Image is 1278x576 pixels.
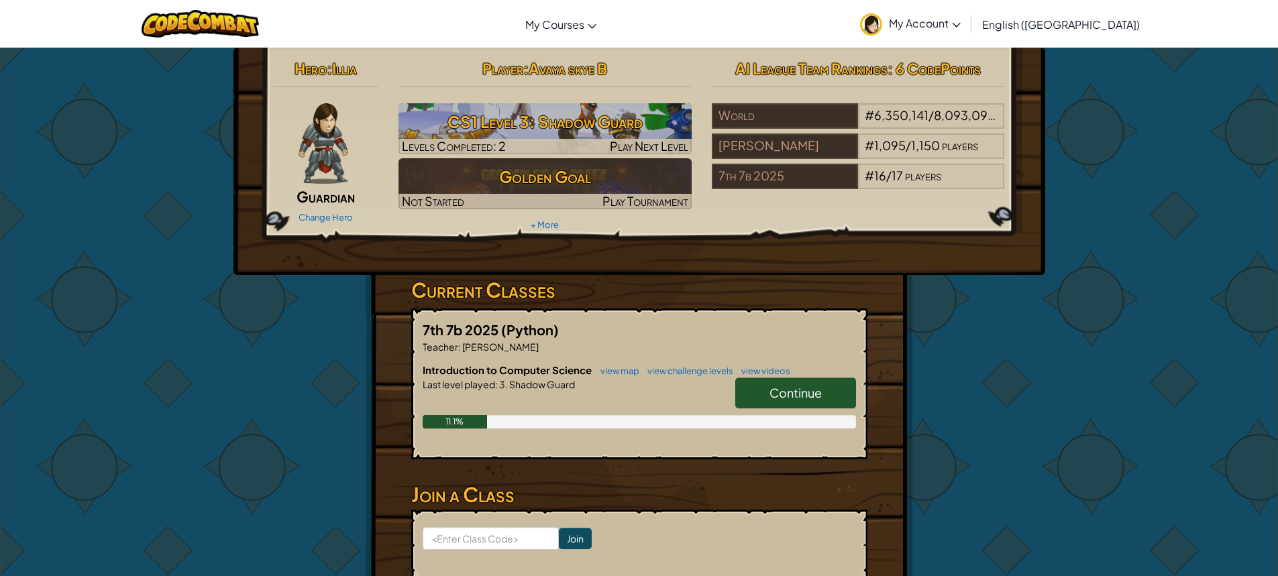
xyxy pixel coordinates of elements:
img: Golden Goal [398,158,692,209]
h3: CS1 Level 3: Shadow Guard [398,107,692,137]
span: Guardian [297,187,355,206]
span: 1,095 [874,137,906,153]
a: English ([GEOGRAPHIC_DATA]) [975,6,1147,42]
a: 7th 7b 2025#16/17players [712,176,1005,192]
a: My Account [853,3,967,45]
span: (Python) [501,321,559,338]
span: Introduction to Computer Science [423,363,594,376]
span: Player [482,59,523,78]
div: 11.1% [423,415,488,428]
span: players [905,168,941,183]
span: Not Started [402,193,464,209]
a: Change Hero [299,212,353,223]
h3: Current Classes [411,275,867,305]
span: Avaya skye B [529,59,607,78]
span: / [886,168,892,183]
span: / [906,137,911,153]
span: Shadow Guard [508,378,575,390]
span: # [865,107,874,123]
span: 16 [874,168,886,183]
span: players [997,107,1033,123]
span: English ([GEOGRAPHIC_DATA]) [982,17,1140,32]
a: Golden GoalNot StartedPlay Tournament [398,158,692,209]
span: 3. [498,378,508,390]
a: view map [594,365,639,376]
span: 1,150 [911,137,940,153]
span: : [495,378,498,390]
span: 8,093,095 [934,107,996,123]
span: : 6 CodePoints [888,59,981,78]
div: World [712,103,858,129]
span: Hero [295,59,327,78]
input: <Enter Class Code> [423,527,559,550]
span: : [327,59,332,78]
span: players [942,137,978,153]
span: Teacher [423,341,458,353]
span: My Courses [525,17,584,32]
a: view challenge levels [641,365,733,376]
span: Continue [769,385,822,400]
span: Play Tournament [602,193,688,209]
a: World#6,350,141/8,093,095players [712,116,1005,131]
span: 6,350,141 [874,107,928,123]
span: # [865,137,874,153]
span: Illia [332,59,357,78]
img: avatar [860,13,882,36]
a: My Courses [519,6,603,42]
h3: Join a Class [411,479,867,510]
div: [PERSON_NAME] [712,133,858,159]
a: [PERSON_NAME]#1,095/1,150players [712,146,1005,162]
span: / [928,107,934,123]
h3: Golden Goal [398,162,692,192]
input: Join [559,528,592,549]
div: 7th 7b 2025 [712,164,858,189]
a: + More [531,219,559,230]
span: : [458,341,461,353]
span: Levels Completed: 2 [402,138,506,154]
a: Play Next Level [398,103,692,154]
span: AI League Team Rankings [735,59,888,78]
span: Play Next Level [610,138,688,154]
span: My Account [889,16,961,30]
span: : [523,59,529,78]
a: view videos [735,365,790,376]
span: 17 [892,168,903,183]
img: CS1 Level 3: Shadow Guard [398,103,692,154]
span: # [865,168,874,183]
img: CodeCombat logo [142,10,259,38]
span: [PERSON_NAME] [461,341,539,353]
span: Last level played [423,378,495,390]
img: guardian-pose.png [299,103,348,184]
span: 7th 7b 2025 [423,321,501,338]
